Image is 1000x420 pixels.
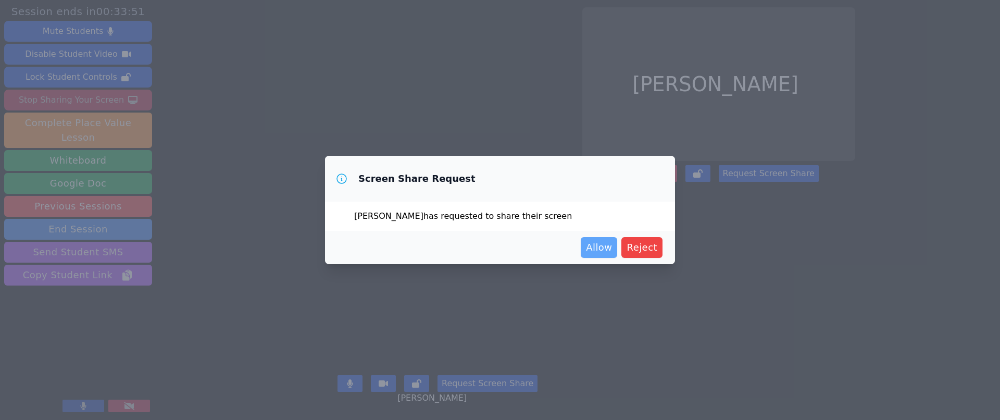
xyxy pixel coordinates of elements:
[621,237,662,258] button: Reject
[325,202,675,231] div: [PERSON_NAME] has requested to share their screen
[586,240,612,255] span: Allow
[358,172,476,185] h3: Screen Share Request
[581,237,617,258] button: Allow
[627,240,657,255] span: Reject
